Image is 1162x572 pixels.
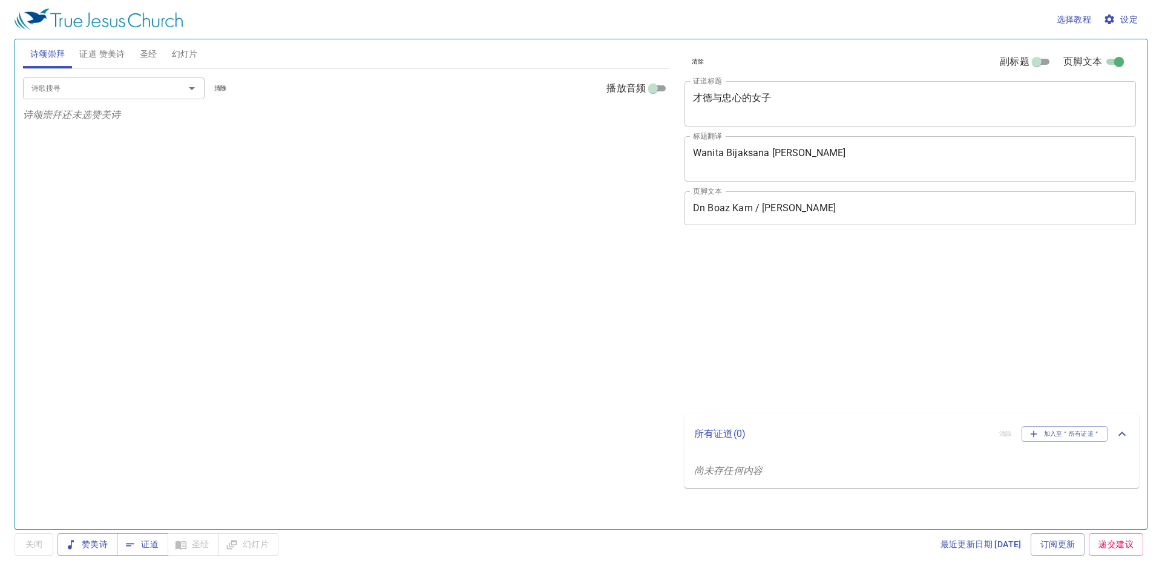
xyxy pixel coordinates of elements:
[1106,12,1138,27] span: 设定
[1040,537,1075,552] span: 订阅更新
[140,47,157,62] span: 圣经
[692,56,704,67] span: 清除
[126,537,159,552] span: 证道
[684,414,1139,454] div: 所有证道(0)清除加入至＂所有证道＂
[1101,8,1143,31] button: 设定
[1029,429,1100,439] span: 加入至＂所有证道＂
[693,92,1128,115] textarea: 才德与忠心的女子
[1000,54,1029,69] span: 副标题
[940,537,1022,552] span: 最近更新日期 [DATE]
[936,533,1026,556] a: 最近更新日期 [DATE]
[30,47,65,62] span: 诗颂崇拜
[1057,12,1092,27] span: 选择教程
[1063,54,1103,69] span: 页脚文本
[694,427,990,441] p: 所有证道 ( 0 )
[214,83,227,94] span: 清除
[1098,537,1134,552] span: 递交建议
[117,533,168,556] button: 证道
[172,47,198,62] span: 幻灯片
[684,54,712,69] button: 清除
[1089,533,1143,556] a: 递交建议
[15,8,183,30] img: True Jesus Church
[207,81,234,96] button: 清除
[23,109,121,120] i: 诗颂崇拜还未选赞美诗
[1052,8,1097,31] button: 选择教程
[79,47,125,62] span: 证道 赞美诗
[680,238,1047,410] iframe: from-child
[694,465,763,476] i: 尚未存任何内容
[1022,426,1108,442] button: 加入至＂所有证道＂
[693,147,1128,170] textarea: Wanita Bijaksana [PERSON_NAME]
[67,537,108,552] span: 赞美诗
[57,533,117,556] button: 赞美诗
[606,81,646,96] span: 播放音频
[183,80,200,97] button: Open
[1031,533,1085,556] a: 订阅更新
